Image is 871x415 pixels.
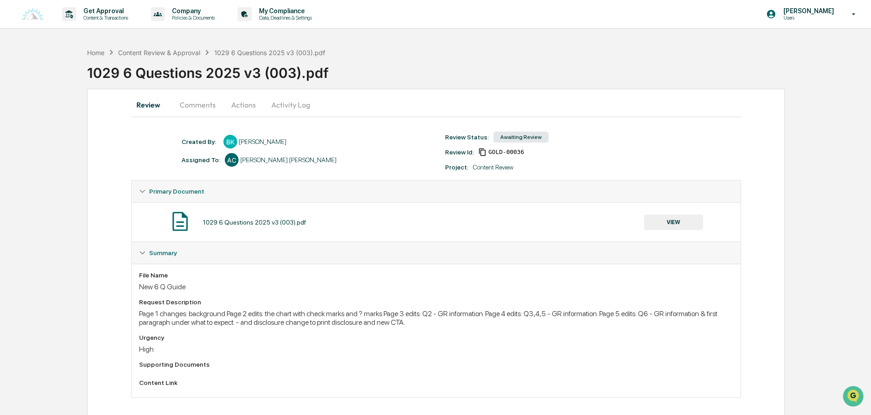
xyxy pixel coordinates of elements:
[214,49,325,56] div: 1029 6 Questions 2025 v3 (003).pdf
[19,70,36,86] img: 8933085812038_c878075ebb4cc5468115_72.jpg
[91,226,110,233] span: Pylon
[172,94,223,116] button: Comments
[9,101,61,108] div: Past conversations
[139,298,733,306] div: Request Description
[81,149,99,156] span: [DATE]
[18,124,26,132] img: 1746055101610-c473b297-6a78-478c-a979-82029cc54cd1
[139,282,733,291] div: New 6 Q Guide
[5,200,61,216] a: 🔎Data Lookup
[842,385,866,410] iframe: Open customer support
[76,149,79,156] span: •
[252,15,316,21] p: Data, Deadlines & Settings
[18,204,57,213] span: Data Lookup
[264,94,317,116] button: Activity Log
[9,19,166,34] p: How can we help?
[131,94,741,116] div: secondary tabs example
[64,225,110,233] a: Powered byPylon
[139,361,733,368] div: Supporting Documents
[62,183,117,199] a: 🗄️Attestations
[76,124,79,131] span: •
[132,242,741,264] div: Summary
[239,138,286,145] div: [PERSON_NAME]
[149,188,204,195] span: Primary Document
[41,70,150,79] div: Start new chat
[9,115,24,130] img: Jack Rasmussen
[139,309,733,327] div: Page 1 changes: background Page 2 edits: the chart with check marks and ? marks Page 3 edits: Q2 ...
[165,7,219,15] p: Company
[22,8,44,20] img: logo
[488,149,524,156] span: a73ebef1-7b66-48da-a96d-512e1ea84295
[132,264,741,397] div: Summary
[225,153,238,167] div: AC
[76,7,133,15] p: Get Approval
[18,186,59,195] span: Preclearance
[81,124,99,131] span: [DATE]
[76,15,133,21] p: Content & Transactions
[139,334,733,341] div: Urgency
[18,149,26,156] img: 1746055101610-c473b297-6a78-478c-a979-82029cc54cd1
[132,202,741,241] div: Primary Document
[118,49,200,56] div: Content Review & Approval
[493,132,549,143] div: Awaiting Review
[473,164,513,171] div: Content Review
[139,345,733,354] div: High
[203,219,306,226] div: 1029 6 Questions 2025 v3 (003).pdf
[75,186,113,195] span: Attestations
[169,210,192,233] img: Document Icon
[445,133,489,141] div: Review Status:
[165,15,219,21] p: Policies & Documents
[776,7,839,15] p: [PERSON_NAME]
[252,7,316,15] p: My Compliance
[644,215,703,230] button: VIEW
[131,94,172,116] button: Review
[240,156,337,164] div: [PERSON_NAME] [PERSON_NAME]
[28,124,74,131] span: [PERSON_NAME]
[141,99,166,110] button: See all
[9,140,24,154] img: Cameron Burns
[9,187,16,195] div: 🖐️
[181,156,220,164] div: Assigned To:
[41,79,125,86] div: We're available if you need us!
[28,149,74,156] span: [PERSON_NAME]
[149,249,177,256] span: Summary
[9,205,16,212] div: 🔎
[776,15,839,21] p: Users
[445,164,468,171] div: Project:
[223,94,264,116] button: Actions
[139,379,733,386] div: Content Link
[132,180,741,202] div: Primary Document
[87,49,104,56] div: Home
[445,149,474,156] div: Review Id:
[181,138,219,145] div: Created By: ‎ ‎
[66,187,73,195] div: 🗄️
[5,183,62,199] a: 🖐️Preclearance
[139,272,733,279] div: File Name
[223,135,237,149] div: BK
[87,57,871,81] div: 1029 6 Questions 2025 v3 (003).pdf
[155,72,166,83] button: Start new chat
[9,70,26,86] img: 1746055101610-c473b297-6a78-478c-a979-82029cc54cd1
